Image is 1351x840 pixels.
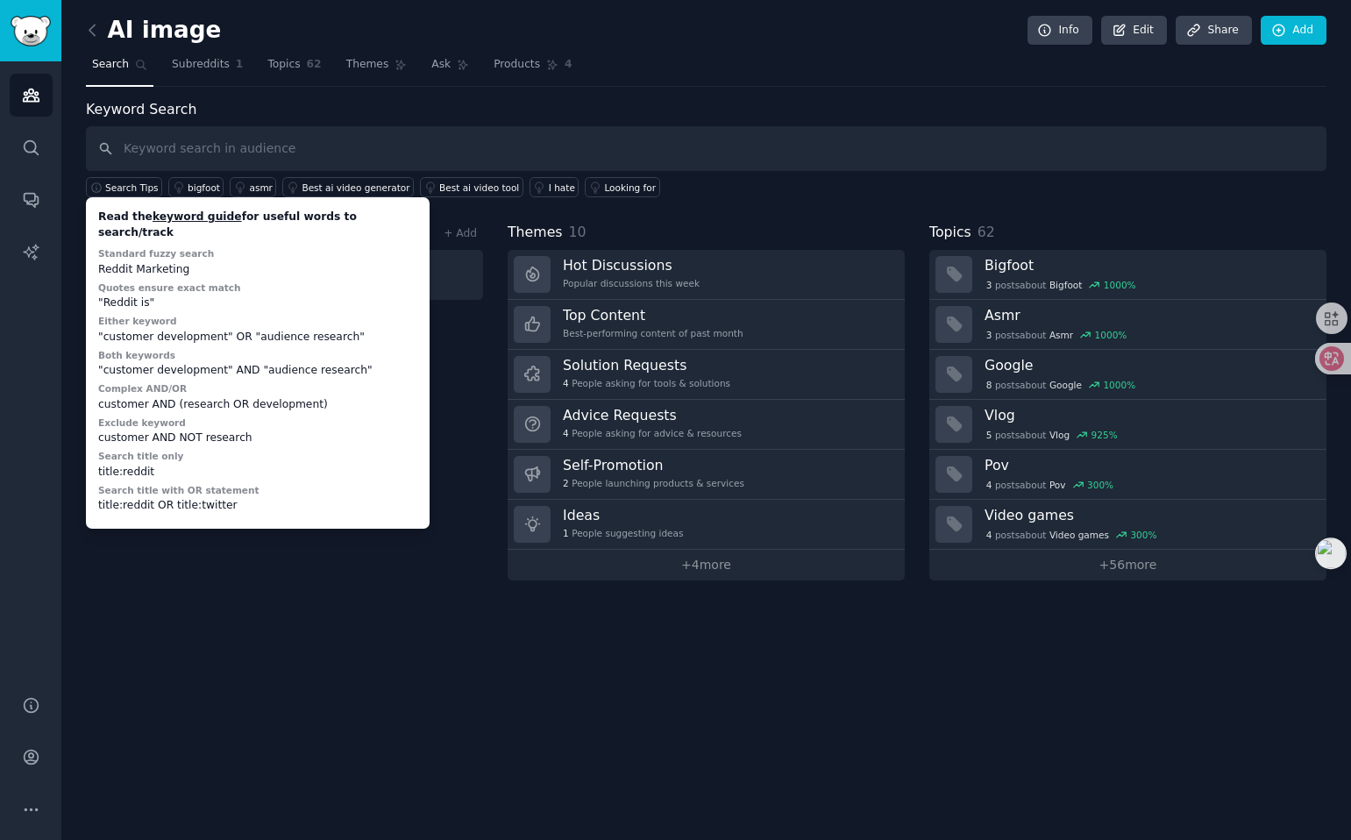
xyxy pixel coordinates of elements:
[98,350,175,360] label: Both keywords
[563,456,744,474] h3: Self-Promotion
[494,57,540,73] span: Products
[569,224,587,240] span: 10
[98,316,177,326] label: Either keyword
[565,57,572,73] span: 4
[563,527,683,539] div: People suggesting ideas
[985,506,1314,524] h3: Video games
[98,498,417,514] div: title:reddit OR title:twitter
[98,485,259,495] label: Search title with OR statement
[1091,429,1118,441] div: 925 %
[508,300,905,350] a: Top ContentBest-performing content of past month
[98,417,186,428] label: Exclude keyword
[1049,429,1070,441] span: Vlog
[563,477,744,489] div: People launching products & services
[307,57,322,73] span: 62
[92,57,129,73] span: Search
[563,527,569,539] span: 1
[986,279,992,291] span: 3
[425,51,475,87] a: Ask
[508,500,905,550] a: Ideas1People suggesting ideas
[86,51,153,87] a: Search
[929,250,1326,300] a: Bigfoot3postsaboutBigfoot1000%
[985,406,1314,424] h3: Vlog
[86,177,162,197] button: Search Tips
[98,451,183,461] label: Search title only
[508,250,905,300] a: Hot DiscussionsPopular discussions this week
[98,465,417,481] div: title:reddit
[98,397,417,413] div: customer AND (research OR development)
[929,222,971,244] span: Topics
[985,306,1314,324] h3: Asmr
[985,256,1314,274] h3: Bigfoot
[929,350,1326,400] a: Google8postsaboutGoogle1000%
[1049,279,1082,291] span: Bigfoot
[929,450,1326,500] a: Pov4postsaboutPov300%
[86,101,196,117] label: Keyword Search
[986,329,992,341] span: 3
[230,177,276,197] a: asmr
[302,182,409,194] div: Best ai video generator
[985,456,1314,474] h3: Pov
[985,527,1158,543] div: post s about
[563,406,742,424] h3: Advice Requests
[549,182,575,194] div: I hate
[1027,16,1092,46] a: Info
[444,227,477,239] a: + Add
[985,427,1119,443] div: post s about
[236,57,244,73] span: 1
[563,377,569,389] span: 4
[282,177,414,197] a: Best ai video generator
[985,377,1137,393] div: post s about
[508,550,905,580] a: +4more
[98,282,241,293] label: Quotes ensure exact match
[563,356,730,374] h3: Solution Requests
[249,182,272,194] div: asmr
[98,248,214,259] label: Standard fuzzy search
[1103,379,1135,391] div: 1000 %
[346,57,389,73] span: Themes
[530,177,580,197] a: I hate
[986,479,992,491] span: 4
[86,17,221,45] h2: AI image
[563,377,730,389] div: People asking for tools & solutions
[563,306,743,324] h3: Top Content
[188,182,220,194] div: bigfoot
[1049,529,1109,541] span: Video games
[929,400,1326,450] a: Vlog5postsaboutVlog925%
[340,51,414,87] a: Themes
[986,529,992,541] span: 4
[1101,16,1167,46] a: Edit
[98,262,417,278] div: Reddit Marketing
[985,477,1115,493] div: post s about
[929,300,1326,350] a: Asmr3postsaboutAsmr1000%
[508,222,563,244] span: Themes
[985,356,1314,374] h3: Google
[98,431,417,446] div: customer AND NOT research
[1095,329,1127,341] div: 1000 %
[420,177,523,197] a: Best ai video tool
[166,51,249,87] a: Subreddits1
[563,427,742,439] div: People asking for advice & resources
[585,177,659,197] a: Looking for
[985,327,1128,343] div: post s about
[986,379,992,391] span: 8
[1049,479,1066,491] span: Pov
[508,450,905,500] a: Self-Promotion2People launching products & services
[267,57,300,73] span: Topics
[1176,16,1251,46] a: Share
[563,506,683,524] h3: Ideas
[98,363,417,379] div: "customer development" AND "audience research"
[508,350,905,400] a: Solution Requests4People asking for tools & solutions
[1049,329,1073,341] span: Asmr
[604,182,656,194] div: Looking for
[98,330,417,345] div: "customer development" OR "audience research"
[431,57,451,73] span: Ask
[563,477,569,489] span: 2
[86,126,1326,171] input: Keyword search in audience
[98,383,187,394] label: Complex AND/OR
[563,277,700,289] div: Popular discussions this week
[98,295,417,311] div: "Reddit is"
[172,57,230,73] span: Subreddits
[563,327,743,339] div: Best-performing content of past month
[261,51,327,87] a: Topics62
